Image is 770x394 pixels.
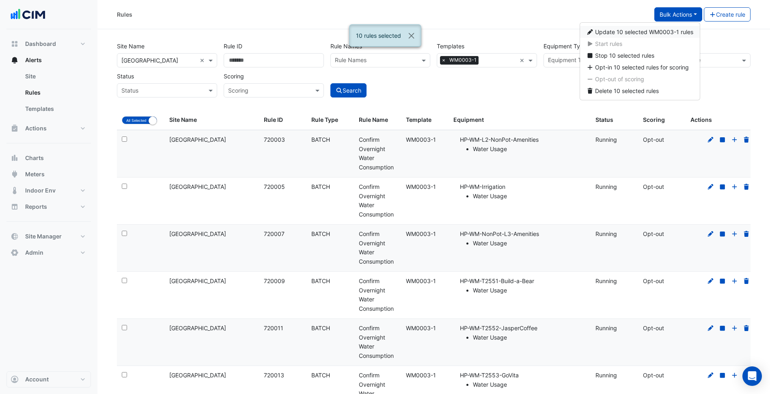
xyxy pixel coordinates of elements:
[25,186,56,195] span: Indoor Env
[6,245,91,261] button: Admin
[264,371,302,380] div: 720013
[169,277,254,286] div: [GEOGRAPHIC_DATA]
[311,371,349,380] div: BATCH
[580,61,700,73] button: Opt-in 10 selected rules for scoring
[595,52,654,59] span: Stop 10 selected rules
[643,324,681,333] div: Opt-out
[402,25,421,47] button: Close
[6,52,91,68] button: Alerts
[311,277,349,286] div: BATCH
[707,372,714,379] a: Edit Rule
[6,166,91,182] button: Meters
[264,277,302,286] div: 720009
[11,170,19,178] app-icon: Meters
[406,277,444,286] div: WM0003-1
[595,324,633,333] div: Running
[473,333,586,342] li: Water Usage
[6,36,91,52] button: Dashboard
[406,324,444,333] div: WM0003-1
[359,115,397,125] div: Rule Name
[460,182,586,201] li: HP-WM-Irrigation
[359,324,397,361] div: Confirm Overnight Water Consumption
[406,135,444,145] div: WM0003-1
[169,135,254,145] div: [GEOGRAPHIC_DATA]
[264,135,302,145] div: 720003
[719,230,726,237] a: Stop Rule
[460,229,586,248] li: HP-WM-NonPot-L3-Amenities
[473,239,586,248] li: Water Usage
[743,183,750,190] a: Delete Rule
[460,371,586,390] li: HP-WM-T2553-GoVita
[580,26,700,38] button: Update 10 selected WM0003-1 rules
[690,115,752,125] div: Actions
[11,154,19,162] app-icon: Charts
[595,64,689,71] span: Opt-in 10 selected rules for scoring
[25,40,56,48] span: Dashboard
[349,24,421,47] ngb-alert: 10 rules selected
[460,277,586,295] li: HP-WM-T2551-Build-a-Bear
[6,371,91,388] button: Account
[742,366,762,386] div: Open Intercom Messenger
[311,324,349,333] div: BATCH
[460,135,586,154] li: HP-WM-L2-NonPot-Amenities
[643,115,681,125] div: Scoring
[437,39,464,53] label: Templates
[25,249,43,257] span: Admin
[595,87,659,94] span: Delete 10 selected rules
[11,186,19,195] app-icon: Indoor Env
[643,135,681,145] div: Opt-out
[707,325,714,331] a: Edit Rule
[743,136,750,143] a: Delete Rule
[406,182,444,192] div: WM0003-1
[25,56,42,64] span: Alerts
[25,170,45,178] span: Meters
[731,183,738,190] a: Opt-in
[643,277,681,286] div: Opt-out
[25,154,44,162] span: Charts
[117,69,134,83] label: Status
[11,56,19,64] app-icon: Alerts
[6,199,91,215] button: Reports
[264,115,302,125] div: Rule ID
[707,183,714,190] a: Edit Rule
[520,56,526,65] span: Clear
[330,39,362,53] label: Rule Names
[11,249,19,257] app-icon: Admin
[453,115,586,125] div: Equipment
[311,135,349,145] div: BATCH
[743,325,750,331] a: Delete Rule
[707,277,714,284] a: Edit Rule
[595,135,633,145] div: Running
[117,39,145,53] label: Site Name
[200,56,207,65] span: Clear
[359,277,397,314] div: Confirm Overnight Water Consumption
[224,39,242,53] label: Rule ID
[6,228,91,245] button: Site Manager
[264,182,302,192] div: 720005
[595,371,633,380] div: Running
[719,325,726,331] a: Stop Rule
[6,68,91,120] div: Alerts
[311,115,349,125] div: Rule Type
[707,136,714,143] a: Edit Rule
[264,324,302,333] div: 720011
[122,116,157,123] ui-switch: Toggle Select All
[731,372,738,379] a: Opt-in
[334,56,367,66] div: Rule Names
[6,120,91,136] button: Actions
[719,277,726,284] a: Stop Rule
[547,56,594,66] div: Equipment Types
[731,136,738,143] a: Opt-in
[19,68,91,84] a: Site
[11,40,19,48] app-icon: Dashboard
[731,277,738,284] a: Opt-in
[580,50,700,61] button: Stop 10 selected rules
[19,101,91,117] a: Templates
[25,124,47,132] span: Actions
[473,286,586,295] li: Water Usage
[595,115,633,125] div: Status
[707,230,714,237] a: Edit Rule
[731,230,738,237] a: Opt-in
[169,182,254,192] div: [GEOGRAPHIC_DATA]
[544,39,587,53] label: Equipment Type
